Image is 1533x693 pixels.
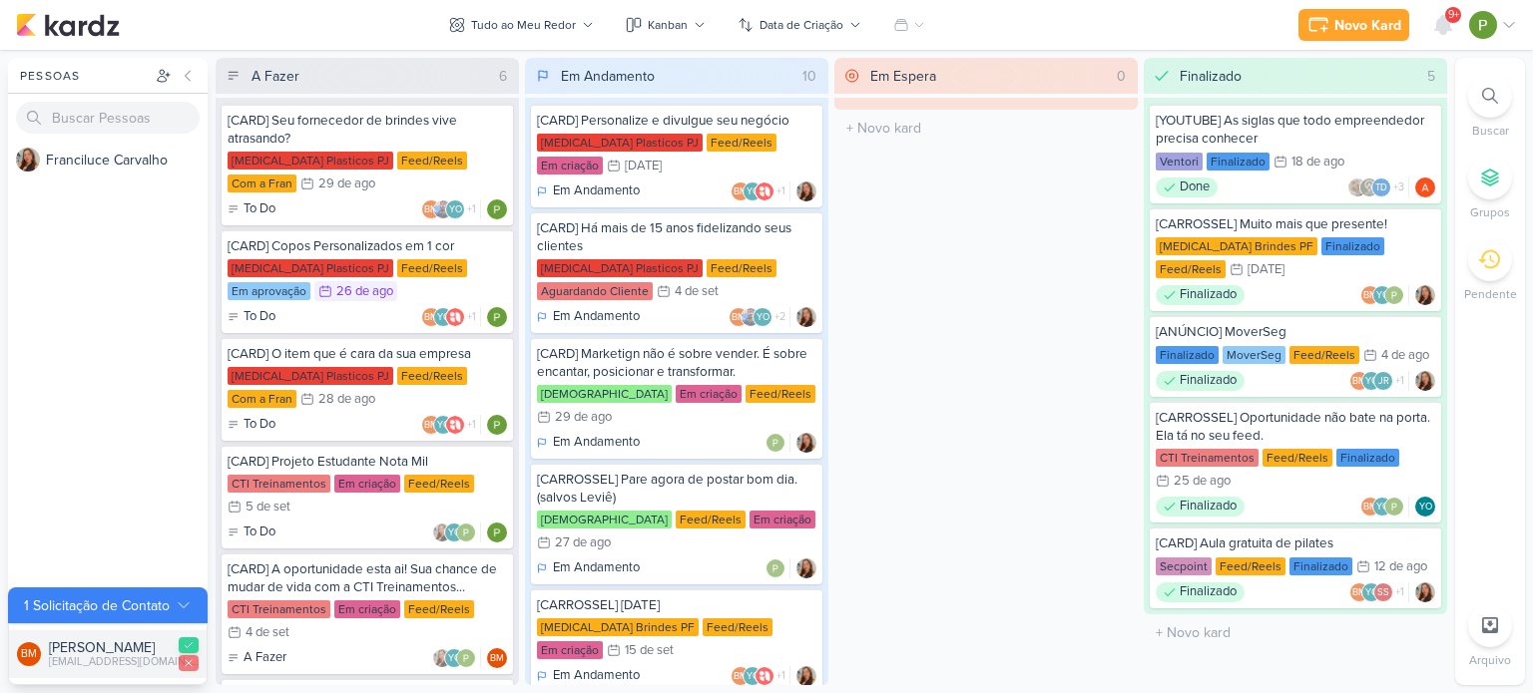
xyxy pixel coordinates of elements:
[734,187,748,197] p: BM
[1361,371,1381,391] div: Yasmin Oliveira
[1148,618,1443,647] input: + Novo kard
[553,181,640,201] p: Em Andamento
[1156,153,1203,171] div: Ventori
[487,199,507,219] img: Paloma Paixão Designer
[1156,497,1245,517] div: Finalizado
[449,205,462,215] p: YO
[1298,9,1409,41] button: Novo Kard
[228,152,393,170] div: [MEDICAL_DATA] Plasticos PJ
[766,558,785,578] img: Paloma Paixão Designer
[1349,371,1369,391] div: Beth Monteiro
[404,475,474,493] div: Feed/Reels
[334,600,400,618] div: Em criação
[421,199,481,219] div: Colaboradores: Beth Monteiro, Guilherme Savio, Yasmin Oliveira, Allegra Plásticos e Brindes Perso...
[537,259,703,277] div: [MEDICAL_DATA] Plasticos PJ
[397,259,467,277] div: Feed/Reels
[228,282,310,300] div: Em aprovação
[1321,237,1384,255] div: Finalizado
[675,285,719,298] div: 4 de set
[487,199,507,219] div: Responsável: Paloma Paixão Designer
[1360,497,1380,517] div: Beth Monteiro
[1391,179,1404,195] span: +3
[336,285,393,298] div: 26 de ago
[537,666,640,686] div: Em Andamento
[437,421,450,431] p: YO
[553,307,640,327] p: Em Andamento
[1349,582,1369,602] div: Beth Monteiro
[731,181,790,201] div: Colaboradores: Beth Monteiro, Yasmin Oliveira, Allegra Plásticos e Brindes Personalizados, Paloma...
[1109,66,1134,87] div: 0
[424,205,438,215] p: BM
[1156,534,1435,552] div: [CARD] Aula gratuita de pilates
[1352,588,1366,598] p: BM
[487,415,507,435] div: Responsável: Paloma Paixão Designer
[490,654,504,664] p: BM
[732,313,746,323] p: BM
[228,560,507,596] div: [CARD] A oportunidade esta ai! Sua chance de mudar de vida com a CTI Treinamentos...
[432,522,452,542] img: Franciluce Carvalho
[228,648,286,668] div: A Fazer
[228,259,393,277] div: [MEDICAL_DATA] Plasticos PJ
[1349,582,1409,602] div: Colaboradores: Beth Monteiro, Yasmin Oliveira, Simone Regina Sa, Paloma Paixão Designer
[437,313,450,323] p: YO
[491,66,515,87] div: 6
[774,668,785,684] span: +1
[1371,177,1391,197] div: Thais de carvalho
[1336,449,1399,467] div: Finalizado
[561,66,655,87] div: Em Andamento
[16,67,152,85] div: Pessoas
[17,642,41,666] div: Beth Monteiro
[1469,651,1511,669] p: Arquivo
[397,152,467,170] div: Feed/Reels
[1384,285,1404,305] img: Paloma Paixão Designer
[1384,497,1404,517] img: Paloma Paixão Designer
[537,157,603,174] div: Em criação
[1180,497,1237,517] p: Finalizado
[1415,371,1435,391] img: Franciluce Carvalho
[794,66,824,87] div: 10
[1415,285,1435,305] img: Franciluce Carvalho
[743,181,763,201] div: Yasmin Oliveira
[743,666,763,686] div: Yasmin Oliveira
[1180,177,1210,197] p: Done
[448,654,461,664] p: YO
[1372,497,1392,517] div: Yasmin Oliveira
[731,181,751,201] div: Beth Monteiro
[1415,497,1435,517] div: Yasmin Oliveira
[553,558,640,578] p: Em Andamento
[537,471,816,507] div: [CARROSSEL] Pare agora de postar bom dia. (salvos Leviê)
[729,307,790,327] div: Colaboradores: Beth Monteiro, Guilherme Savio, Yasmin Oliveira, Allegra Plásticos e Brindes Perso...
[1334,15,1401,36] div: Novo Kard
[1180,285,1237,305] p: Finalizado
[228,174,296,192] div: Com a Fran
[703,618,772,636] div: Feed/Reels
[8,587,208,623] button: 1 Solicitação de Contato
[1263,449,1332,467] div: Feed/Reels
[838,114,1134,143] input: + Novo kard
[1393,584,1404,600] span: +1
[1448,7,1459,23] span: 9+
[1223,346,1285,364] div: MoverSeg
[1415,177,1435,197] div: Responsável: Amanda ARAUJO
[1156,285,1245,305] div: Finalizado
[1470,203,1510,221] p: Grupos
[537,433,640,453] div: Em Andamento
[228,345,507,363] div: [CARD] O item que é cara da sua empresa
[1472,122,1509,140] p: Buscar
[1455,74,1525,140] li: Ctrl + F
[1291,156,1344,169] div: 18 de ago
[1174,475,1231,488] div: 25 de ago
[1415,371,1435,391] div: Responsável: Franciluce Carvalho
[553,666,640,686] p: Em Andamento
[772,309,785,325] span: +2
[537,134,703,152] div: [MEDICAL_DATA] Plasticos PJ
[421,199,441,219] div: Beth Monteiro
[1415,285,1435,305] div: Responsável: Franciluce Carvalho
[537,112,816,130] div: [CARD] Personalize e divulgue seu negócio
[404,600,474,618] div: Feed/Reels
[1248,263,1284,276] div: [DATE]
[1352,377,1366,387] p: BM
[796,307,816,327] div: Responsável: Franciluce Carvalho
[731,666,751,686] div: Beth Monteiro
[537,511,672,528] div: [DEMOGRAPHIC_DATA]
